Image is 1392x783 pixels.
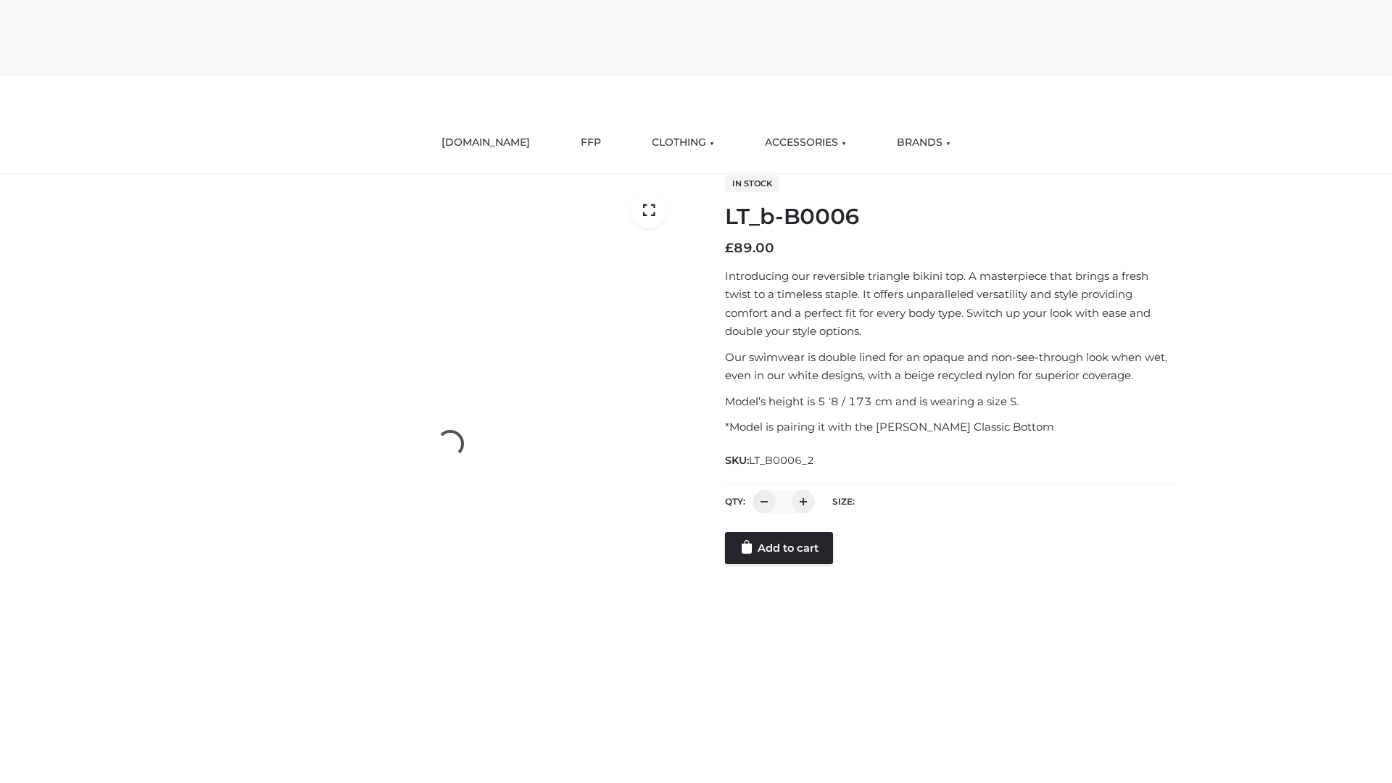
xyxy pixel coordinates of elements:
a: ACCESSORIES [754,127,857,159]
p: Introducing our reversible triangle bikini top. A masterpiece that brings a fresh twist to a time... [725,267,1177,341]
bdi: 89.00 [725,240,774,256]
a: BRANDS [886,127,961,159]
a: [DOMAIN_NAME] [431,127,541,159]
a: FFP [570,127,612,159]
p: Our swimwear is double lined for an opaque and non-see-through look when wet, even in our white d... [725,348,1177,385]
span: LT_B0006_2 [749,454,814,467]
span: £ [725,240,734,256]
label: Size: [832,496,855,507]
span: In stock [725,175,779,192]
label: QTY: [725,496,745,507]
a: CLOTHING [641,127,725,159]
a: Add to cart [725,532,833,564]
h1: LT_b-B0006 [725,204,1177,230]
span: SKU: [725,452,816,469]
p: *Model is pairing it with the [PERSON_NAME] Classic Bottom [725,418,1177,436]
p: Model’s height is 5 ‘8 / 173 cm and is wearing a size S. [725,392,1177,411]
